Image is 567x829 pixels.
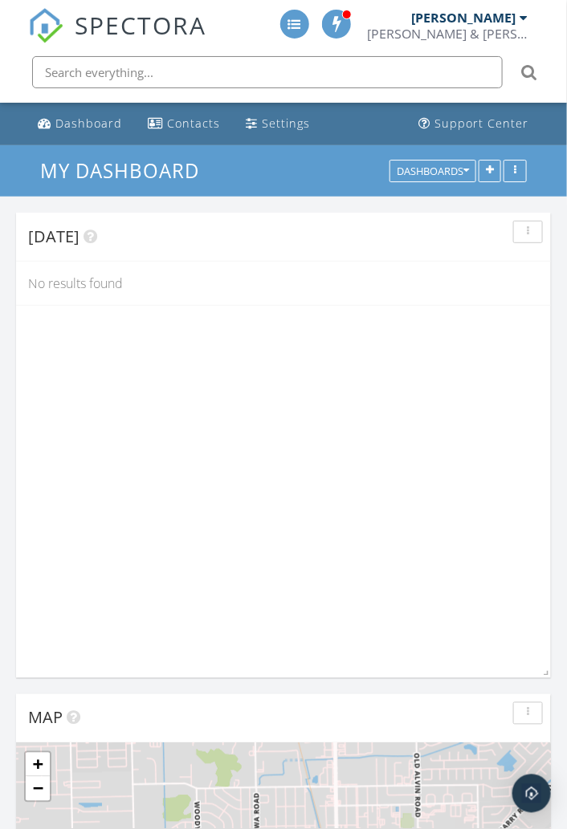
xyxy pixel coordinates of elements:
div: Settings [262,116,310,131]
div: Contacts [167,116,220,131]
div: Support Center [435,116,529,131]
img: The Best Home Inspection Software - Spectora [28,8,63,43]
div: [PERSON_NAME] [412,10,516,26]
a: Dashboard [31,109,128,139]
div: Dashboard [55,116,122,131]
div: Open Intercom Messenger [512,774,551,813]
a: Zoom out [26,777,50,801]
span: Map [28,707,63,729]
a: Zoom in [26,753,50,777]
a: SPECTORA [28,22,206,55]
div: Bryan & Bryan Inspections [368,26,528,42]
span: [DATE] [28,226,80,247]
input: Search everything... [32,56,503,88]
a: Support Center [413,109,536,139]
button: Dashboards [390,160,476,182]
span: SPECTORA [75,8,206,42]
div: No results found [16,262,551,305]
a: Settings [239,109,316,139]
div: Dashboards [397,165,469,177]
a: Contacts [141,109,226,139]
a: My Dashboard [40,157,213,184]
